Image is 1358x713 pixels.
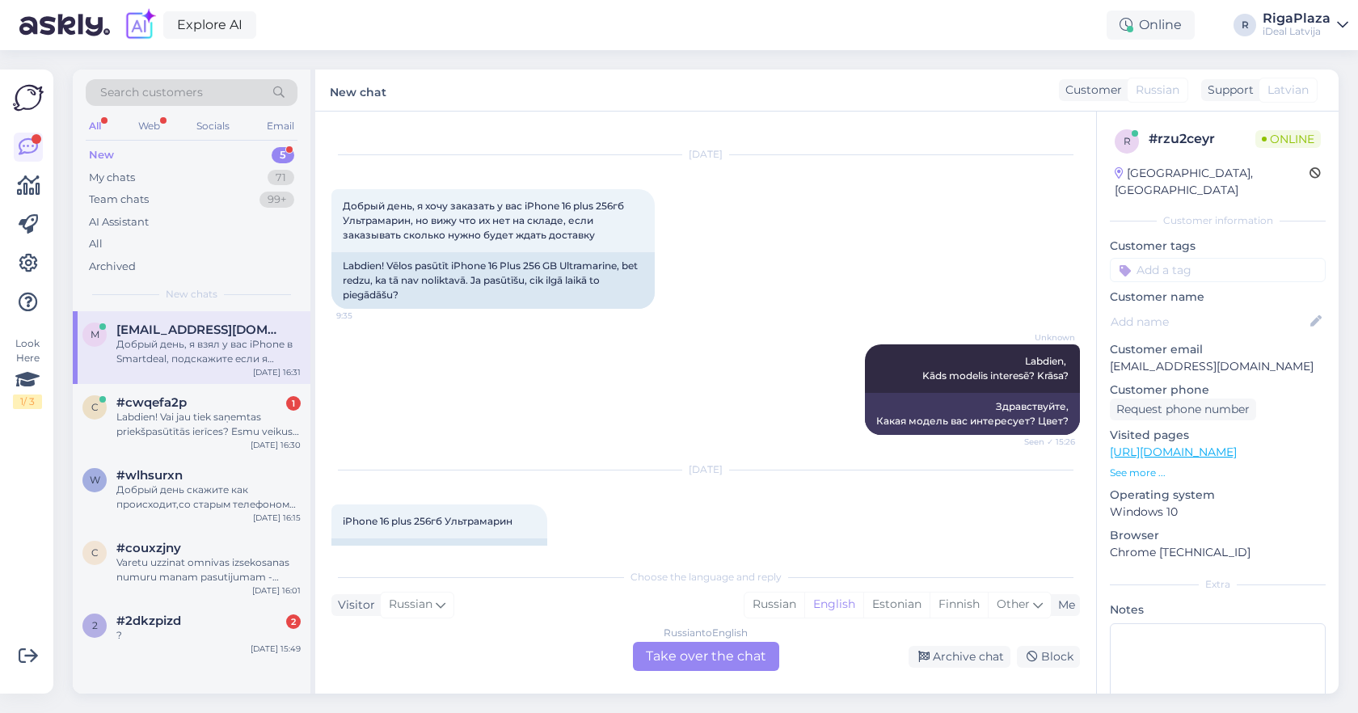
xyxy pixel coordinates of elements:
[1014,331,1075,344] span: Unknown
[1110,527,1326,544] p: Browser
[259,192,294,208] div: 99+
[744,593,804,617] div: Russian
[89,259,136,275] div: Archived
[1110,427,1326,444] p: Visited pages
[1263,12,1331,25] div: RigaPlaza
[1110,601,1326,618] p: Notes
[86,116,104,137] div: All
[1107,11,1195,40] div: Online
[343,515,512,527] span: iPhone 16 plus 256гб Ультрамарин
[89,236,103,252] div: All
[116,555,301,584] div: Varetu uzzinat omnivas izsekosanas numuru manam pasutijumam - Order #2000085311 [PERSON_NAME] Bli...
[123,8,157,42] img: explore-ai
[1110,289,1326,306] p: Customer name
[91,546,99,559] span: c
[251,439,301,451] div: [DATE] 16:30
[633,642,779,671] div: Take over the chat
[116,628,301,643] div: ?
[1255,130,1321,148] span: Online
[1017,646,1080,668] div: Block
[135,116,163,137] div: Web
[286,396,301,411] div: 1
[664,626,748,640] div: Russian to English
[116,614,181,628] span: #2dkzpizd
[1110,577,1326,592] div: Extra
[116,395,187,410] span: #cwqefa2p
[13,82,44,113] img: Askly Logo
[193,116,233,137] div: Socials
[116,337,301,366] div: Добрый день, я взял у вас iPhone в Smartdeal, подскажите если я выплачу его за 3 года, он станет ...
[89,192,149,208] div: Team chats
[1052,597,1075,614] div: Me
[90,474,100,486] span: w
[13,336,42,409] div: Look Here
[1110,238,1326,255] p: Customer tags
[331,570,1080,584] div: Choose the language and reply
[13,394,42,409] div: 1 / 3
[1110,258,1326,282] input: Add a tag
[166,287,217,302] span: New chats
[930,593,988,617] div: Finnish
[1110,504,1326,521] p: Windows 10
[116,541,181,555] span: #couxzjny
[251,643,301,655] div: [DATE] 15:49
[100,84,203,101] span: Search customers
[865,393,1080,435] div: Здравствуйте, Какая модель вас интересует? Цвет?
[1110,466,1326,480] p: See more ...
[116,468,183,483] span: #wlhsurxn
[343,200,626,241] span: Добрый день, я хочу заказать у вас iPhone 16 plus 256гб Ультрамарин, но вижу что их нет на складе...
[1124,135,1131,147] span: r
[1110,445,1237,459] a: [URL][DOMAIN_NAME]
[909,646,1010,668] div: Archive chat
[863,593,930,617] div: Estonian
[389,596,432,614] span: Russian
[1110,213,1326,228] div: Customer information
[264,116,297,137] div: Email
[272,147,294,163] div: 5
[330,79,386,101] label: New chat
[1234,14,1256,36] div: R
[91,401,99,413] span: c
[336,310,397,322] span: 9:35
[1110,399,1256,420] div: Request phone number
[253,512,301,524] div: [DATE] 16:15
[1111,313,1307,331] input: Add name
[1149,129,1255,149] div: # rzu2ceyr
[92,619,98,631] span: 2
[89,170,135,186] div: My chats
[331,597,375,614] div: Visitor
[804,593,863,617] div: English
[1059,82,1122,99] div: Customer
[1110,487,1326,504] p: Operating system
[1110,544,1326,561] p: Chrome [TECHNICAL_ID]
[1110,341,1326,358] p: Customer email
[1267,82,1309,99] span: Latvian
[1263,12,1348,38] a: RigaPlazaiDeal Latvija
[331,147,1080,162] div: [DATE]
[1136,82,1179,99] span: Russian
[116,410,301,439] div: Labdien! Vai jau tiek saņemtas priekšpasūtītās ierīces? Esmu veikusi priekšpasūtījumu 12.09. Ap 1...
[331,462,1080,477] div: [DATE]
[331,538,547,566] div: iPhone 16 Plus 256 GB Ultramarīna krāsā
[91,328,99,340] span: m
[1014,436,1075,448] span: Seen ✓ 15:26
[116,323,285,337] span: maksimgavlas@gmail.com
[1263,25,1331,38] div: iDeal Latvija
[252,584,301,597] div: [DATE] 16:01
[1115,165,1309,199] div: [GEOGRAPHIC_DATA], [GEOGRAPHIC_DATA]
[1110,382,1326,399] p: Customer phone
[89,147,114,163] div: New
[331,252,655,309] div: Labdien! Vēlos pasūtīt iPhone 16 Plus 256 GB Ultramarine, bet redzu, ka tā nav noliktavā. Ja pasū...
[116,483,301,512] div: Добрый день скажите как происходит,со старым телефоном 11pro maх обмен?!
[253,366,301,378] div: [DATE] 16:31
[1201,82,1254,99] div: Support
[997,597,1030,611] span: Other
[286,614,301,629] div: 2
[1110,358,1326,375] p: [EMAIL_ADDRESS][DOMAIN_NAME]
[268,170,294,186] div: 71
[89,214,149,230] div: AI Assistant
[163,11,256,39] a: Explore AI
